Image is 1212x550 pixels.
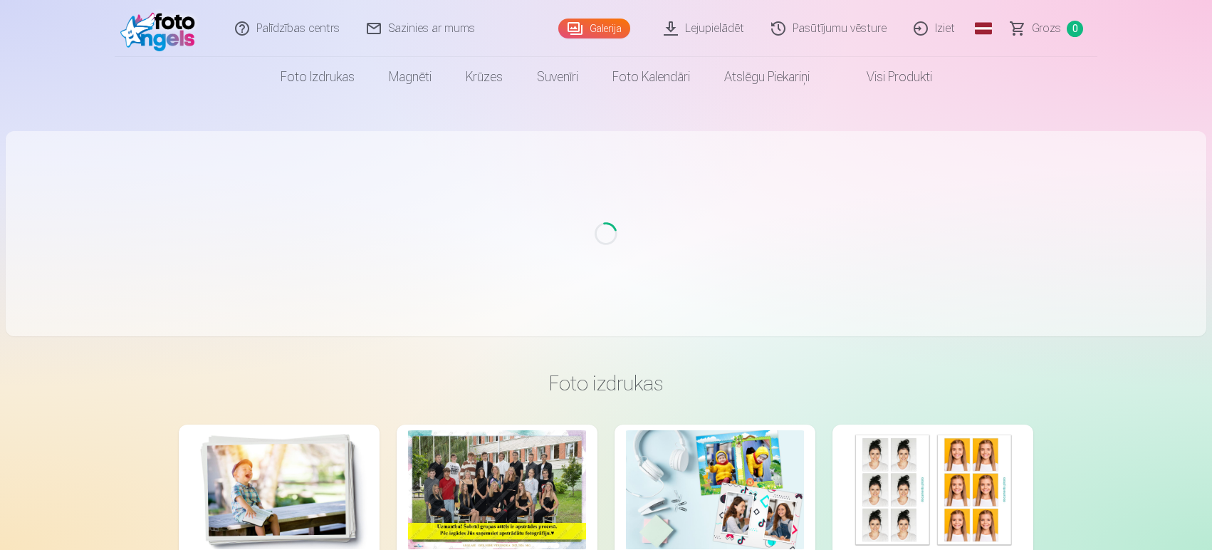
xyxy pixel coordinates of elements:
[595,57,707,97] a: Foto kalendāri
[1067,21,1083,37] span: 0
[626,430,804,549] img: Foto kolāža no divām fotogrāfijām
[190,370,1022,396] h3: Foto izdrukas
[827,57,949,97] a: Visi produkti
[263,57,372,97] a: Foto izdrukas
[190,430,368,549] img: Augstas kvalitātes fotoattēlu izdrukas
[844,430,1022,549] img: Foto izdrukas dokumentiem
[520,57,595,97] a: Suvenīri
[1032,20,1061,37] span: Grozs
[707,57,827,97] a: Atslēgu piekariņi
[449,57,520,97] a: Krūzes
[372,57,449,97] a: Magnēti
[120,6,202,51] img: /fa1
[558,19,630,38] a: Galerija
